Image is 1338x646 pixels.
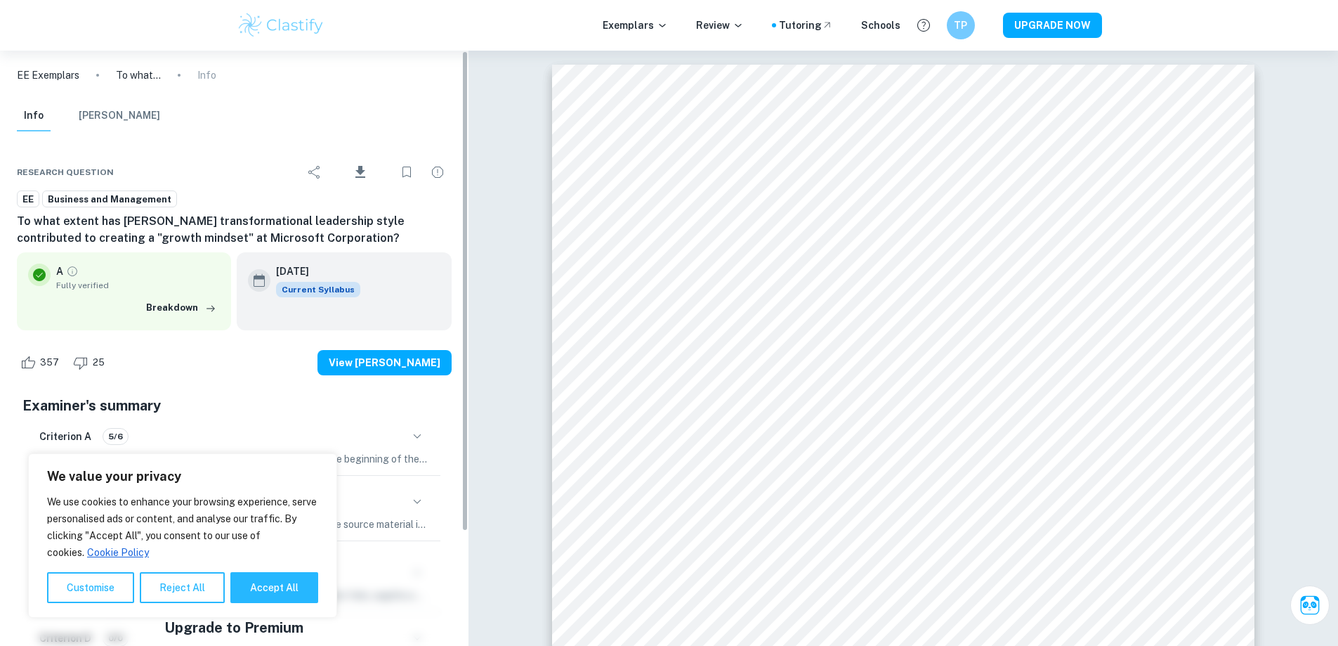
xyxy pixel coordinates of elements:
[237,11,326,39] img: Clastify logo
[56,264,63,279] p: A
[17,166,114,179] span: Research question
[952,18,969,33] h6: TP
[779,18,833,33] a: Tutoring
[47,572,134,603] button: Customise
[317,350,452,375] button: View [PERSON_NAME]
[103,430,128,443] span: 5/6
[47,468,318,485] p: We value your privacy
[912,13,936,37] button: Help and Feedback
[140,572,225,603] button: Reject All
[696,18,744,33] p: Review
[39,429,91,444] h6: Criterion A
[861,18,900,33] a: Schools
[28,453,337,618] div: We value your privacy
[22,395,446,416] h5: Examiner's summary
[43,193,176,207] span: Business and Management
[603,18,668,33] p: Exemplars
[79,101,160,131] button: [PERSON_NAME]
[85,356,112,370] span: 25
[56,279,220,292] span: Fully verified
[276,264,349,279] h6: [DATE]
[47,493,318,561] p: We use cookies to enhance your browsing experience, serve personalised ads or content, and analys...
[17,67,79,83] a: EE Exemplars
[70,351,112,374] div: Dislike
[230,572,318,603] button: Accept All
[424,158,452,186] div: Report issue
[42,190,177,208] a: Business and Management
[332,154,390,190] div: Download
[86,546,150,559] a: Cookie Policy
[143,297,220,318] button: Breakdown
[39,451,429,467] p: The student has effectively outlined the topic of their study at the beginning of the essay, maki...
[66,265,79,278] a: Grade fully verified
[301,158,329,186] div: Share
[276,282,360,297] span: Current Syllabus
[18,193,39,207] span: EE
[164,617,303,638] h5: Upgrade to Premium
[947,11,975,39] button: TP
[1003,13,1102,38] button: UPGRADE NOW
[116,67,161,83] p: To what extent has [PERSON_NAME] transformational leadership style contributed to creating a "gro...
[393,158,421,186] div: Bookmark
[17,213,452,247] h6: To what extent has [PERSON_NAME] transformational leadership style contributed to creating a "gro...
[17,190,39,208] a: EE
[276,282,360,297] div: This exemplar is based on the current syllabus. Feel free to refer to it for inspiration/ideas wh...
[197,67,216,83] p: Info
[1290,586,1330,625] button: Ask Clai
[17,351,67,374] div: Like
[32,356,67,370] span: 357
[17,101,51,131] button: Info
